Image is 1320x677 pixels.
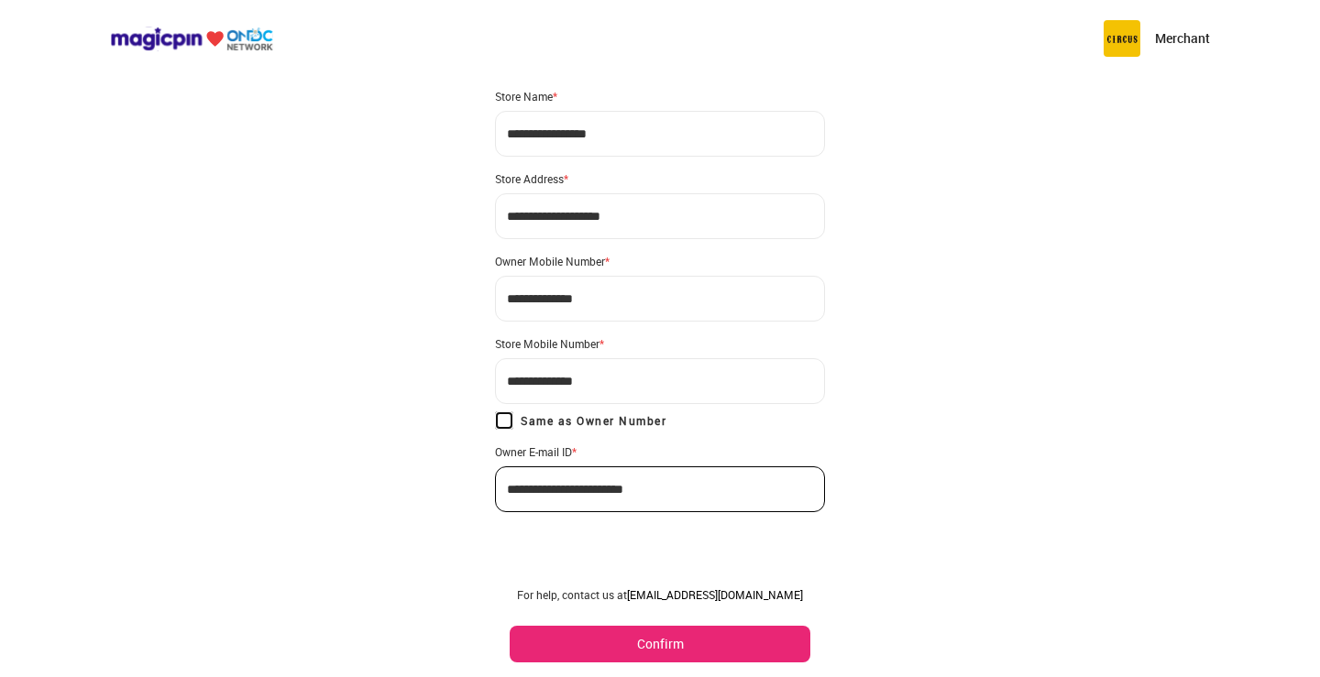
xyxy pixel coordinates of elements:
div: Store Address [495,171,825,186]
div: For help, contact us at [510,587,810,602]
div: Store Name [495,89,825,104]
button: Confirm [510,626,810,662]
label: Same as Owner Number [495,411,666,430]
div: Store Mobile Number [495,336,825,351]
p: Merchant [1155,29,1210,48]
div: Owner E-mail ID [495,444,825,459]
input: Same as Owner Number [495,411,513,430]
a: [EMAIL_ADDRESS][DOMAIN_NAME] [627,587,803,602]
img: circus.b677b59b.png [1104,20,1140,57]
img: ondc-logo-new-small.8a59708e.svg [110,27,273,51]
div: Owner Mobile Number [495,254,825,268]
